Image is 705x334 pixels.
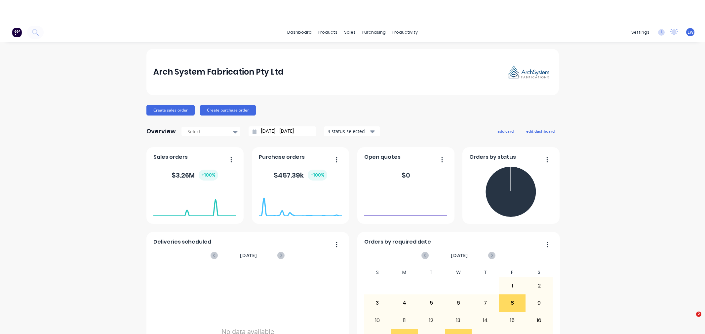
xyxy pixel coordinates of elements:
span: Purchase orders [259,153,305,161]
div: productivity [389,27,421,37]
div: $ 0 [402,170,410,180]
div: 6 [445,295,472,311]
img: Factory [12,27,22,37]
div: M [391,268,418,277]
div: + 100 % [308,170,327,181]
div: W [445,268,472,277]
button: edit dashboard [522,127,559,135]
button: Create purchase order [200,105,256,116]
div: $ 3.26M [172,170,218,181]
span: Orders by required date [364,238,431,246]
div: Arch System Fabrication Pty Ltd [153,65,284,79]
div: 10 [364,312,391,329]
div: 12 [418,312,445,329]
div: F [499,268,526,277]
div: 4 [391,295,418,311]
div: 9 [526,295,552,311]
div: S [364,268,391,277]
button: Create sales order [146,105,195,116]
span: Sales orders [153,153,188,161]
div: 8 [499,295,526,311]
span: [DATE] [451,252,468,259]
div: 7 [472,295,498,311]
div: 16 [526,312,552,329]
div: 15 [499,312,526,329]
span: Open quotes [364,153,401,161]
div: products [315,27,341,37]
span: LW [687,29,693,35]
div: 11 [391,312,418,329]
span: Orders by status [469,153,516,161]
iframe: Intercom live chat [683,312,698,327]
div: T [418,268,445,277]
a: dashboard [284,27,315,37]
div: S [526,268,553,277]
div: sales [341,27,359,37]
button: 4 status selected [324,126,380,136]
div: purchasing [359,27,389,37]
div: 1 [499,278,526,294]
div: + 100 % [199,170,218,181]
span: 2 [696,312,701,317]
div: 5 [418,295,445,311]
div: settings [628,27,653,37]
div: 2 [526,278,552,294]
div: $ 457.39k [274,170,327,181]
div: T [472,268,499,277]
div: 13 [445,312,472,329]
button: add card [493,127,518,135]
div: 14 [472,312,498,329]
div: 3 [364,295,391,311]
img: Arch System Fabrication Pty Ltd [505,63,552,81]
span: [DATE] [240,252,257,259]
div: 4 status selected [328,128,369,135]
div: Overview [146,125,176,138]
